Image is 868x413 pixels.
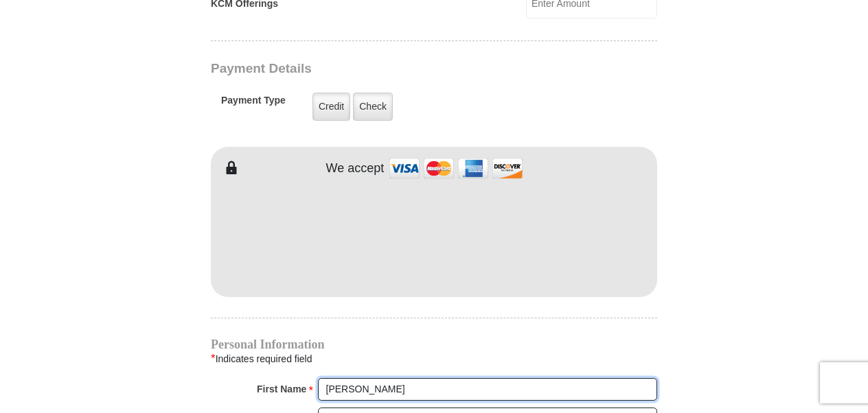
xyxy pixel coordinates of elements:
[353,93,393,121] label: Check
[257,379,306,399] strong: First Name
[387,154,525,183] img: credit cards accepted
[211,61,561,77] h3: Payment Details
[211,339,657,350] h4: Personal Information
[326,161,385,176] h4: We accept
[221,95,286,113] h5: Payment Type
[211,350,657,368] div: Indicates required field
[312,93,350,121] label: Credit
